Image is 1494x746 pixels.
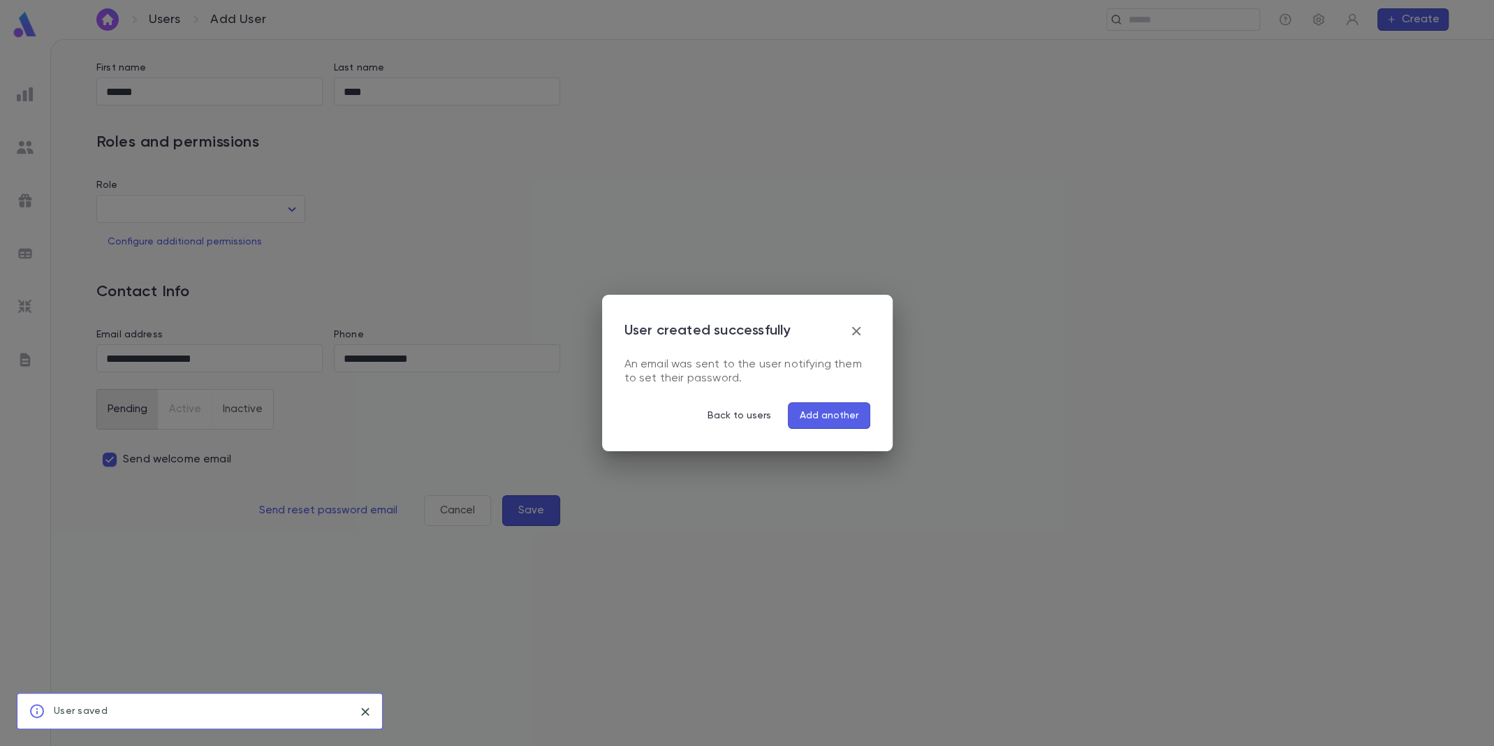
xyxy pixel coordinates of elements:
[624,358,870,386] div: An email was sent to the user notifying them to set their password.
[696,402,782,429] button: Back to users
[624,323,791,339] p: User created successfully
[788,402,870,429] button: Add another
[354,701,376,723] button: close
[54,698,108,724] div: User saved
